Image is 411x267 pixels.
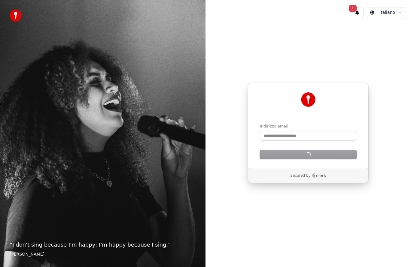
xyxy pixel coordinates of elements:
[301,92,315,107] img: Youka
[10,251,196,257] footer: [PERSON_NAME]
[290,173,310,178] p: Secured by
[10,241,196,249] p: “ I don't sing because I'm happy; I'm happy because I sing. ”
[10,10,22,22] img: youka
[312,173,326,178] a: Clerk logo
[351,7,364,18] button: 1
[349,5,357,12] span: 1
